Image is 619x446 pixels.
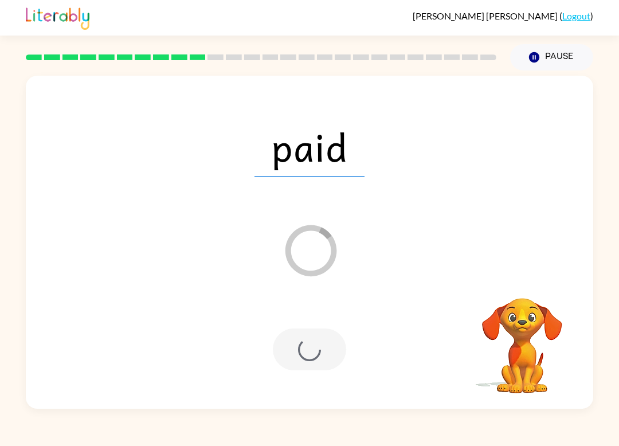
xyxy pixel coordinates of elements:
button: Pause [510,44,593,71]
video: Your browser must support playing .mp4 files to use Literably. Please try using another browser. [465,280,579,395]
span: paid [254,117,365,177]
img: Literably [26,5,89,30]
span: [PERSON_NAME] [PERSON_NAME] [413,10,559,21]
a: Logout [562,10,590,21]
div: ( ) [413,10,593,21]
